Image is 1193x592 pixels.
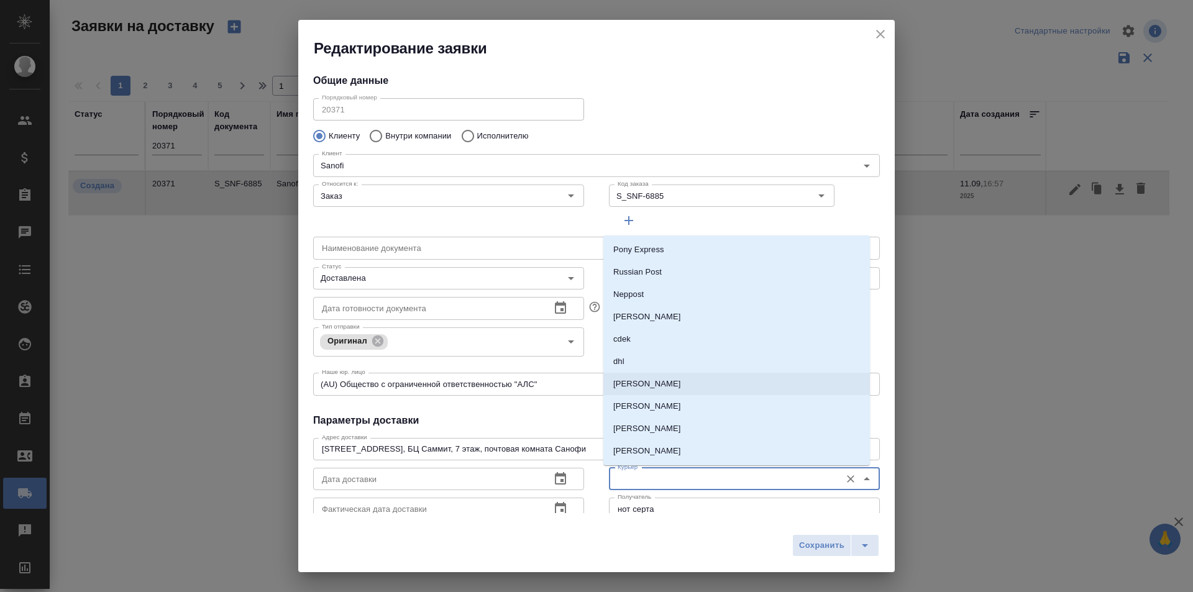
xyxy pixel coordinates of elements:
[858,470,875,488] button: Close
[609,209,649,232] button: Добавить
[613,378,681,390] p: [PERSON_NAME]
[871,25,890,43] button: close
[613,355,624,368] p: dhl
[322,444,871,453] textarea: [STREET_ADDRESS], БЦ Саммит, 7 этаж, почтовая комната Санофи
[320,334,388,350] div: Оригинал
[799,539,844,553] span: Сохранить
[314,39,895,58] h2: Редактирование заявки
[858,157,875,175] button: Open
[320,336,375,345] span: Оригинал
[613,244,664,256] p: Pony Express
[562,333,580,350] button: Open
[792,534,851,557] button: Сохранить
[329,130,360,142] p: Клиенту
[613,266,662,278] p: Russian Post
[613,311,681,323] p: [PERSON_NAME]
[313,413,880,428] h4: Параметры доставки
[792,534,879,557] div: split button
[613,422,681,435] p: [PERSON_NAME]
[562,187,580,204] button: Open
[613,333,631,345] p: cdek
[613,445,681,457] p: [PERSON_NAME]
[842,470,859,488] button: Очистить
[613,288,644,301] p: Neppost
[562,270,580,287] button: Open
[813,187,830,204] button: Open
[613,400,681,412] p: [PERSON_NAME]
[313,73,880,88] h4: Общие данные
[587,299,603,315] button: Если заполнить эту дату, автоматически создастся заявка, чтобы забрать готовые документы
[385,130,451,142] p: Внутри компании
[477,130,529,142] p: Исполнителю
